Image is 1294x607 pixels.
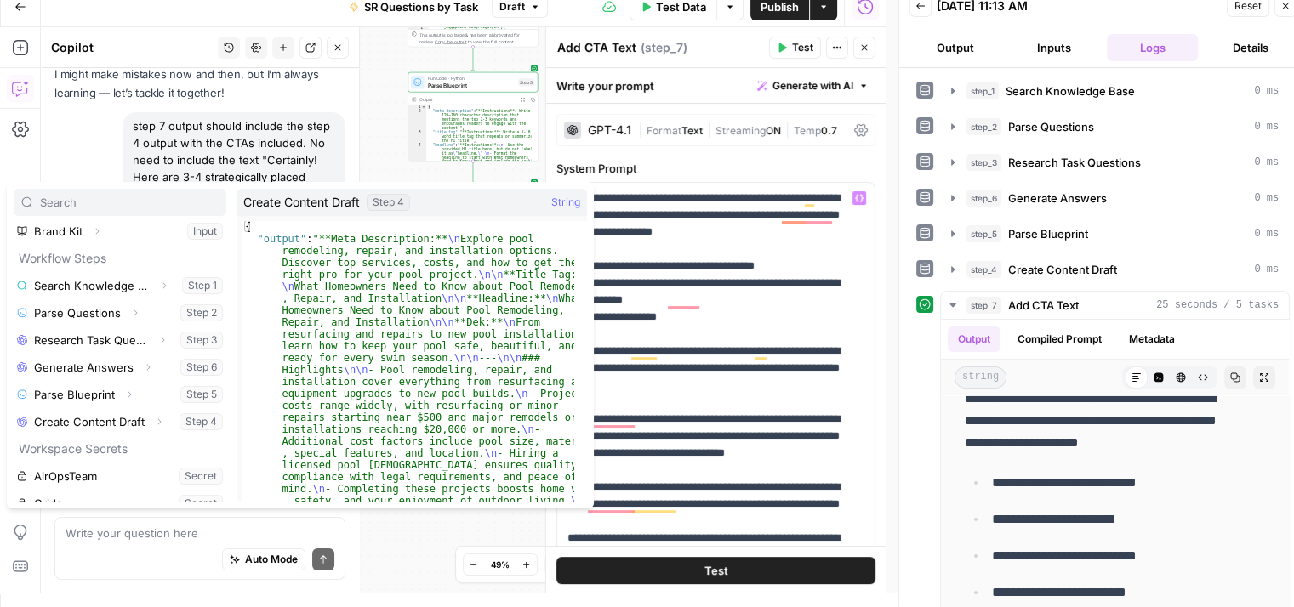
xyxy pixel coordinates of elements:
p: I might make mistakes now and then, but I’m always learning — let’s tackle it together! [54,65,345,101]
div: GPT-4.1 [588,124,631,136]
span: 49% [491,558,510,571]
div: Run Code · PythonParse BlueprintStep 5Output{ "meta_description":"**Instructions**: Write a 120–1... [408,72,538,162]
span: 0 ms [1254,190,1279,206]
input: Search [40,194,219,211]
button: 0 ms [941,256,1289,283]
p: Workflow Steps [14,245,226,272]
span: string [955,366,1006,389]
span: Parse Blueprint [428,81,516,89]
div: step 7 output should include the step 4 output with the CTAs included. No need to include the tex... [123,112,345,224]
span: 0 ms [1254,155,1279,170]
span: 0 ms [1254,262,1279,277]
button: Select variable Create Content Draft [14,408,226,435]
span: step_6 [966,190,1001,207]
g: Edge from step_6 to step_5 [471,47,474,71]
button: Select variable Search Knowledge Base [14,272,226,299]
span: Generate Answers [1008,190,1107,207]
button: Logs [1107,34,1199,61]
button: Output [909,34,1001,61]
button: 0 ms [941,113,1289,140]
button: Output [948,326,1000,352]
span: Test [792,40,813,55]
div: 2 [408,109,426,130]
textarea: Add CTA Text [557,39,636,56]
span: Create Content Draft [243,194,360,211]
span: Parse Questions [1008,118,1094,135]
span: Toggle code folding, rows 1 through 12 [421,105,425,109]
button: Test [556,556,875,583]
span: Add CTA Text [1008,297,1079,314]
span: 0 ms [1254,226,1279,241]
span: ON [766,124,781,137]
span: Auto Mode [245,552,298,567]
button: Inputs [1008,34,1100,61]
span: Test [704,561,727,578]
div: Copilot [51,39,213,56]
div: 7 [408,25,429,29]
span: Search Knowledge Base [1006,82,1135,99]
button: Select variable Parse Questions [14,299,226,326]
span: step_1 [966,82,999,99]
button: Auto Mode [222,548,305,570]
span: | [703,121,715,138]
button: Select variable Parse Blueprint [14,381,226,408]
span: step_4 [966,261,1001,278]
button: 0 ms [941,184,1289,212]
span: Format [647,124,681,137]
p: Workspace Secrets [14,435,226,462]
span: 25 seconds / 5 tasks [1156,298,1279,313]
span: Streaming [715,124,766,137]
button: Select variable Generate Answers [14,354,226,381]
button: Generate with AI [750,75,875,97]
button: Select variable Grids [14,490,226,517]
span: 0 ms [1254,119,1279,134]
button: Compiled Prompt [1007,326,1112,352]
span: Text [681,124,703,137]
g: Edge from step_5 to step_4 [471,161,474,185]
span: Copy the output [435,39,467,44]
div: 4 [408,143,426,173]
span: 0.7 [821,124,837,137]
button: 0 ms [941,77,1289,105]
span: String [551,194,580,211]
button: Select variable AirOpsTeam [14,462,226,490]
button: Select variable Research Task Questions [14,326,226,354]
div: This output is too large & has been abbreviated for review. to view the full content. [419,31,534,45]
button: 0 ms [941,220,1289,247]
button: 0 ms [941,149,1289,176]
div: Step 4 [367,194,410,211]
div: 1 [408,105,426,109]
button: Test [769,37,821,59]
span: Create Content Draft [1008,261,1117,278]
span: Parse Blueprint [1008,225,1088,242]
span: 0 ms [1254,83,1279,99]
span: Research Task Questions [1008,154,1141,171]
div: Output [419,96,516,103]
button: 25 seconds / 5 tasks [941,292,1289,319]
span: step_3 [966,154,1001,171]
label: System Prompt [556,160,875,177]
button: Metadata [1119,326,1185,352]
span: step_7 [966,297,1001,314]
div: Write your prompt [546,68,886,103]
span: Run Code · Python [428,75,516,82]
span: step_5 [966,225,1001,242]
span: step_2 [966,118,1001,135]
span: | [781,121,794,138]
span: ( step_7 ) [641,39,687,56]
span: | [638,121,647,138]
div: 3 [408,130,426,143]
div: Step 5 [518,78,534,86]
span: Generate with AI [772,78,853,94]
span: Temp [794,124,821,137]
button: Select variable Brand Kit [14,218,226,245]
